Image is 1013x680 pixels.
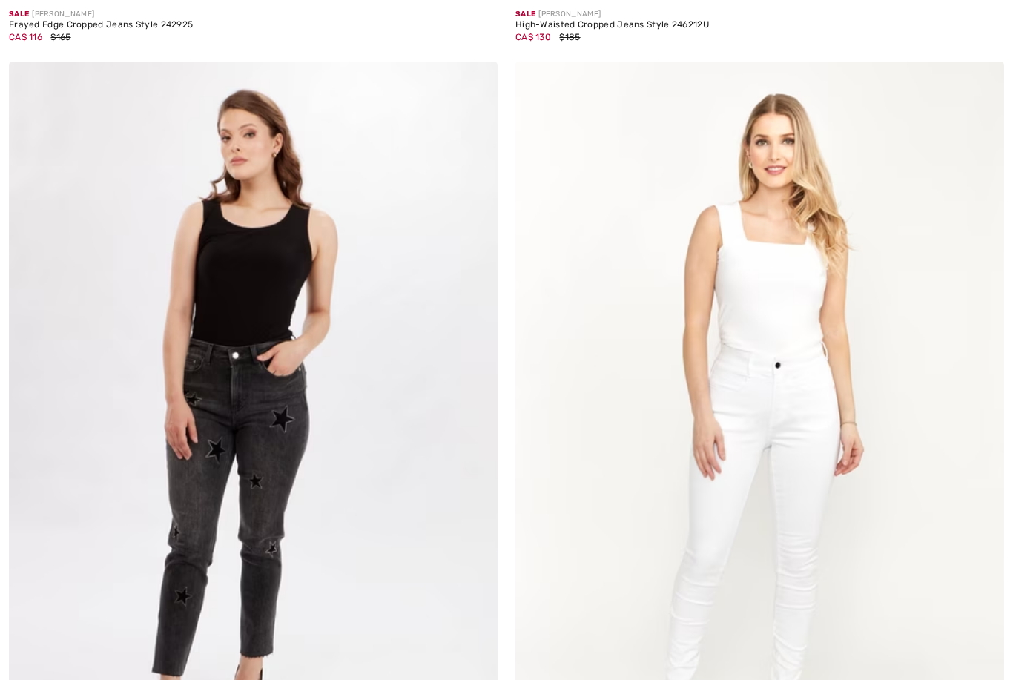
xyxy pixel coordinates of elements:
span: Sale [9,10,29,19]
span: CA$ 116 [9,32,42,42]
span: $165 [50,32,70,42]
div: Frayed Edge Cropped Jeans Style 242925 [9,20,193,30]
div: High-Waisted Cropped Jeans Style 246212U [515,20,709,30]
span: $185 [559,32,580,42]
span: Chat [35,10,65,24]
span: CA$ 130 [515,32,551,42]
div: [PERSON_NAME] [9,9,193,20]
span: Sale [515,10,535,19]
div: [PERSON_NAME] [515,9,709,20]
